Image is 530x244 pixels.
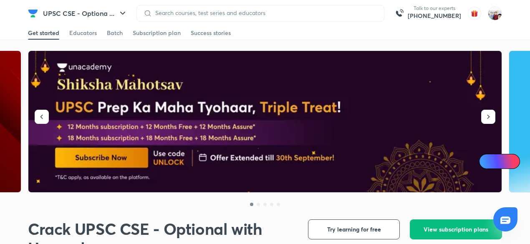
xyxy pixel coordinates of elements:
div: Success stories [191,29,231,37]
img: avatar [468,7,481,20]
img: call-us [391,5,408,22]
a: Get started [28,26,59,40]
button: UPSC CSE - Optiona ... [38,5,133,22]
p: Talk to our experts [408,5,461,12]
span: Ai Doubts [493,158,515,165]
a: Success stories [191,26,231,40]
div: Get started [28,29,59,37]
button: View subscription plans [410,219,502,239]
a: Ai Doubts [479,154,520,169]
a: Batch [107,26,123,40]
img: Icon [484,158,491,165]
input: Search courses, test series and educators [152,10,377,16]
div: Educators [69,29,97,37]
a: Educators [69,26,97,40]
span: Try learning for free [327,225,381,234]
a: [PHONE_NUMBER] [408,12,461,20]
a: Subscription plan [133,26,181,40]
img: Company Logo [28,8,38,18]
div: Subscription plan [133,29,181,37]
span: View subscription plans [424,225,488,234]
button: Try learning for free [308,219,400,239]
img: km swarthi [488,6,502,20]
div: Batch [107,29,123,37]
